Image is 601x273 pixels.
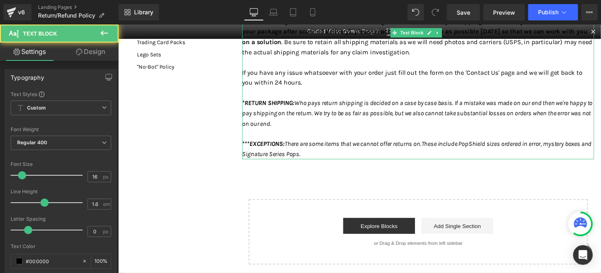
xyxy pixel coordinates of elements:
[3,4,31,20] a: v6
[26,257,78,266] input: Color
[11,244,111,249] div: Text Color
[13,25,121,38] a: Lego Sets
[91,254,111,269] div: %
[23,30,57,37] span: Text Block
[127,44,488,65] p: If you have any issue whatsoever with your order just fill out the form on the 'Contact Us' page ...
[17,139,47,145] b: Regular 400
[457,8,470,17] span: Save
[127,76,181,84] strong: *RETURN SHIPPING:
[147,221,468,227] p: or Drag & Drop elements from left sidebar
[103,201,110,207] span: em
[528,4,578,20] button: Publish
[13,38,121,50] a: "No-Bot" Policy
[11,69,44,81] div: Typography
[287,4,314,13] span: Text Block
[11,161,111,167] div: Font Size
[408,4,424,20] button: Undo
[134,9,153,16] span: Library
[303,4,323,20] a: Mobile
[11,189,111,195] div: Line Height
[231,198,304,215] a: Explore Blocks
[323,4,332,13] a: Expand / Collapse
[311,198,384,215] a: Add Single Section
[11,91,111,97] div: Text Styles
[103,229,110,234] span: px
[11,216,111,222] div: Letter Spacing
[427,4,444,20] button: Redo
[581,4,598,20] button: More
[16,7,27,18] div: v6
[127,76,486,105] em: Who pays return shipping is decided on a case by case basis. If a mistake was made on our end the...
[244,4,264,20] a: Desktop
[38,4,119,11] a: Landing Pages
[27,105,46,112] b: Custom
[119,4,159,20] a: New Library
[538,9,558,16] span: Publish
[493,8,515,17] span: Preview
[283,4,303,20] a: Tablet
[13,12,121,25] a: Trading Card Packs
[127,119,485,137] em: There are some items that we cannot offer returns on.These include PopShield sizes ordered in err...
[264,4,283,20] a: Laptop
[483,4,525,20] a: Preview
[38,12,95,19] span: Return/Refund Policy
[573,245,593,265] div: Open Intercom Messenger
[11,127,111,132] div: Font Weight
[61,43,120,61] a: Design
[103,174,110,179] span: px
